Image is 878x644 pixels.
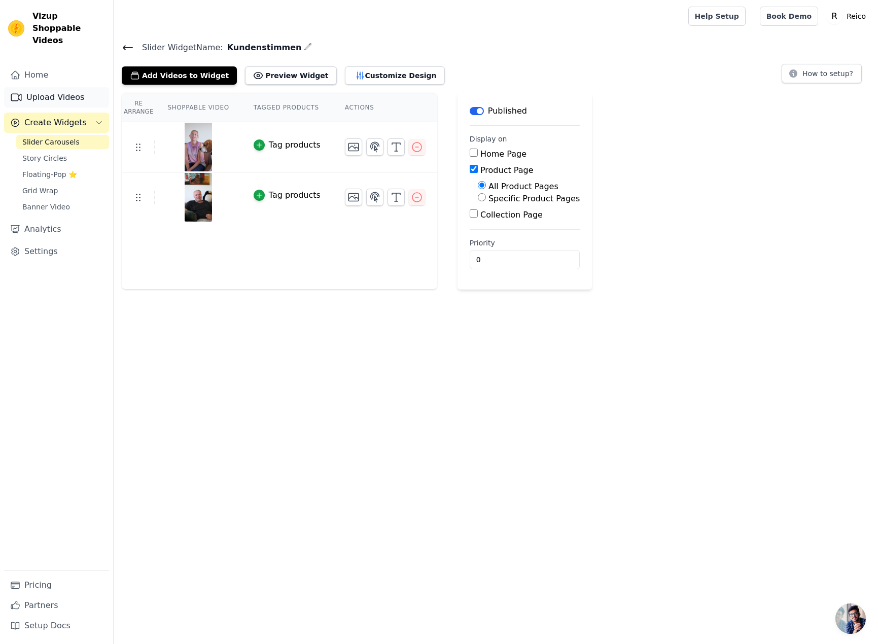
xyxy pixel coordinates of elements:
[470,134,507,144] legend: Display on
[254,189,321,201] button: Tag products
[16,135,109,149] a: Slider Carousels
[831,11,837,21] text: R
[155,93,241,122] th: Shoppable Video
[241,93,333,122] th: Tagged Products
[345,189,362,206] button: Change Thumbnail
[782,71,862,81] a: How to setup?
[22,169,77,180] span: Floating-Pop ⭐
[4,87,109,108] a: Upload Videos
[16,167,109,182] a: Floating-Pop ⭐
[184,123,213,171] img: vizup-images-acdc.png
[24,117,87,129] span: Create Widgets
[16,200,109,214] a: Banner Video
[4,113,109,133] button: Create Widgets
[22,186,58,196] span: Grid Wrap
[269,189,321,201] div: Tag products
[269,139,321,151] div: Tag products
[4,616,109,636] a: Setup Docs
[4,65,109,85] a: Home
[488,194,580,203] label: Specific Product Pages
[245,66,336,85] button: Preview Widget
[254,139,321,151] button: Tag products
[22,137,80,147] span: Slider Carousels
[22,153,67,163] span: Story Circles
[4,575,109,595] a: Pricing
[826,7,870,25] button: R Reico
[304,41,312,54] div: Edit Name
[122,66,237,85] button: Add Videos to Widget
[760,7,818,26] a: Book Demo
[488,105,527,117] p: Published
[470,238,580,248] label: Priority
[4,241,109,262] a: Settings
[688,7,746,26] a: Help Setup
[16,184,109,198] a: Grid Wrap
[345,138,362,156] button: Change Thumbnail
[835,603,866,634] div: Chat öffnen
[782,64,862,83] button: How to setup?
[333,93,437,122] th: Actions
[345,66,445,85] button: Customize Design
[22,202,70,212] span: Banner Video
[122,93,155,122] th: Re Arrange
[184,173,213,222] img: vizup-images-66eb.png
[842,7,870,25] p: Reico
[480,165,534,175] label: Product Page
[16,151,109,165] a: Story Circles
[223,42,302,54] span: Kundenstimmen
[4,595,109,616] a: Partners
[480,210,543,220] label: Collection Page
[480,149,526,159] label: Home Page
[8,20,24,37] img: Vizup
[134,42,223,54] span: Slider Widget Name:
[488,182,558,191] label: All Product Pages
[4,219,109,239] a: Analytics
[32,10,105,47] span: Vizup Shoppable Videos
